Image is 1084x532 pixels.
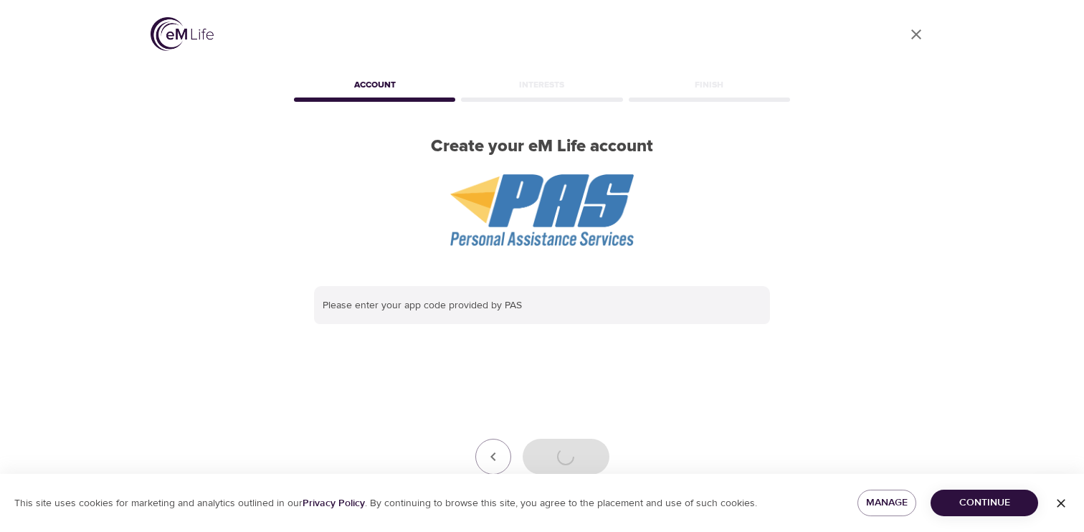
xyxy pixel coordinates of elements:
button: Continue [931,490,1038,516]
img: logo [151,17,214,51]
img: PAS%20logo.png [450,174,634,246]
span: Continue [942,494,1027,512]
h2: Create your eM Life account [291,136,793,157]
a: Privacy Policy [303,497,365,510]
button: Manage [857,490,916,516]
span: Manage [869,494,905,512]
a: close [899,17,933,52]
